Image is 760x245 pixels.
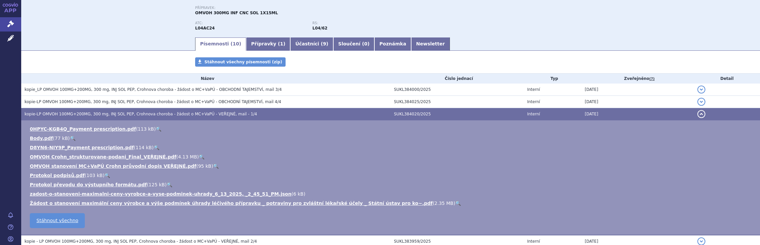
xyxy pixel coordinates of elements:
a: 🔍 [199,154,204,159]
a: 🔍 [70,136,76,141]
a: Poznámka [374,37,411,51]
a: Protokol podpisů.pdf [30,173,85,178]
a: 0HPYC-KGB4Q_Payment prescription.pdf [30,126,136,132]
span: 10 [233,41,239,46]
a: zadost-o-stanoveni-maximalni-ceny-vyrobce-a-vyse-podminek-uhrady_6_13_2025, _2_45_51_PM.json [30,191,292,197]
a: D8YN6-NIY9P_Payment prescription.pdf [30,145,134,150]
span: 1 [280,41,283,46]
a: 🔍 [104,173,110,178]
span: 2.35 MB [434,201,453,206]
td: [DATE] [581,84,694,96]
li: ( ) [30,172,753,179]
a: Newsletter [411,37,450,51]
span: kopie-LP OMVOH 100MG+200MG, 300 mg, INJ SOL PEP, Crohnova choroba - žádost o MC+VaPÚ - VEŘEJNÉ, m... [25,112,257,116]
td: [DATE] [581,96,694,108]
a: Sloučení (0) [333,37,374,51]
span: 9 [323,41,326,46]
li: ( ) [30,200,753,207]
button: detail [697,110,705,118]
span: kopie_LP OMVOH 100MG+200MG, 300 mg, INJ SOL PEP, Crohnova choroba - žádost o MC+VaPÚ - OBCHODNÍ T... [25,87,282,92]
span: 6 kB [293,191,303,197]
a: Body.pdf [30,136,53,141]
span: kopie-LP OMVOH 100MG+200MG, 300 mg, INJ SOL PEP, Crohnova choroba - žádost o MC+VaPÚ - OBCHODNÍ T... [25,99,281,104]
a: Přípravky (1) [246,37,290,51]
p: Přípravek: [195,6,430,10]
td: SUKL384000/2025 [391,84,524,96]
span: Stáhnout všechny písemnosti (zip) [204,60,282,64]
p: RS: [312,21,423,25]
a: OMVOH stanovení MC+VaPÚ Crohn průvodní dopis VEŘEJNÉ.pdf [30,163,196,169]
th: Název [21,74,391,84]
th: Zveřejněno [581,74,694,84]
p: ATC: [195,21,306,25]
strong: mirikizumab [312,26,327,31]
li: ( ) [30,163,753,169]
span: Interní [527,239,540,244]
a: Protokol převodu do výstupního formátu.pdf [30,182,147,187]
a: 🔍 [154,145,159,150]
span: 95 kB [198,163,211,169]
span: Interní [527,99,540,104]
td: SUKL384025/2025 [391,96,524,108]
a: Písemnosti (10) [195,37,246,51]
td: [DATE] [581,108,694,120]
a: Stáhnout všechno [30,213,85,228]
li: ( ) [30,126,753,132]
li: ( ) [30,191,753,197]
button: detail [697,98,705,106]
span: 0 [364,41,367,46]
a: 🔍 [213,163,219,169]
td: SUKL384020/2025 [391,108,524,120]
li: ( ) [30,144,753,151]
a: Žádost o stanovení maximální ceny výrobce a výše podmínek úhrady léčivého přípravku _ potraviny p... [30,201,433,206]
a: OMVOH Crohn_strukturovane-podani_Final_VEŘEJNÉ.pdf [30,154,176,159]
span: 114 kB [136,145,152,150]
span: 103 kB [86,173,103,178]
a: Stáhnout všechny písemnosti (zip) [195,57,286,67]
th: Typ [524,74,581,84]
strong: MIRIKIZUMAB [195,26,215,31]
span: 113 kB [138,126,154,132]
span: 4.13 MB [178,154,197,159]
a: 🔍 [167,182,172,187]
button: detail [697,86,705,93]
li: ( ) [30,135,753,142]
span: 77 kB [55,136,68,141]
a: 🔍 [156,126,161,132]
a: 🔍 [455,201,461,206]
li: ( ) [30,181,753,188]
li: ( ) [30,153,753,160]
span: Interní [527,87,540,92]
a: Účastníci (9) [290,37,333,51]
span: Interní [527,112,540,116]
span: kopie - LP OMVOH 100MG+200MG, 300 mg, INJ SOL PEP, Crohnova choroba - žádost o MC+VaPÚ - VEŘEJNÉ,... [25,239,257,244]
span: OMVOH 300MG INF CNC SOL 1X15ML [195,11,278,15]
abbr: (?) [649,77,655,81]
span: 125 kB [149,182,165,187]
th: Detail [694,74,760,84]
th: Číslo jednací [391,74,524,84]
